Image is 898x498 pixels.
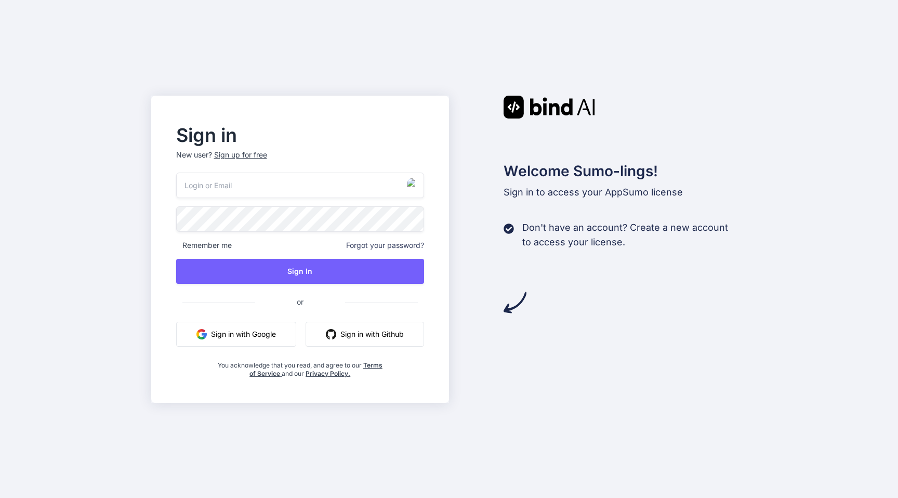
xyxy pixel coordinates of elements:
span: Remember me [176,240,232,251]
p: Don't have an account? Create a new account to access your license. [522,220,728,250]
a: Privacy Policy. [306,370,350,377]
span: Forgot your password? [346,240,424,251]
img: github [326,329,336,339]
img: Bind AI logo [504,96,595,119]
button: Sign in with Google [176,322,296,347]
img: google [196,329,207,339]
img: KadeEmail [407,178,420,191]
span: or [255,289,345,314]
button: Sign In [176,259,425,284]
img: arrow [504,291,526,314]
button: Sign in with Github [306,322,424,347]
p: Sign in to access your AppSumo license [504,185,747,200]
a: Terms of Service [249,361,382,377]
div: Sign up for free [214,150,267,160]
h2: Sign in [176,127,425,143]
h2: Welcome Sumo-lings! [504,160,747,182]
div: You acknowledge that you read, and agree to our and our [217,355,382,378]
input: Login or Email [176,173,425,198]
button: Generate KadeEmail Address [406,178,421,192]
p: New user? [176,150,425,173]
